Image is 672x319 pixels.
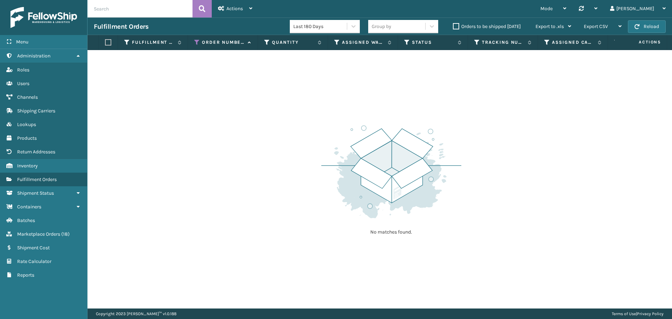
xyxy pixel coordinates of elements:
span: Actions [226,6,243,12]
span: Rate Calculator [17,258,51,264]
span: Batches [17,217,35,223]
label: Fulfillment Order Id [132,39,174,46]
span: Shipment Cost [17,245,50,251]
span: Reports [17,272,34,278]
span: Return Addresses [17,149,55,155]
label: Quantity [272,39,314,46]
span: Shipment Status [17,190,54,196]
label: Order Number [202,39,244,46]
span: Menu [16,39,28,45]
span: Containers [17,204,41,210]
div: Last 180 Days [293,23,348,30]
span: Marketplace Orders [17,231,60,237]
label: Assigned Carrier Service [552,39,594,46]
label: Orders to be shipped [DATE] [453,23,521,29]
span: Lookups [17,122,36,127]
span: Administration [17,53,50,59]
label: Status [412,39,454,46]
a: Privacy Policy [637,311,664,316]
button: Reload [628,20,666,33]
a: Terms of Use [612,311,636,316]
span: Fulfillment Orders [17,176,57,182]
span: Mode [540,6,553,12]
span: Products [17,135,37,141]
h3: Fulfillment Orders [94,22,148,31]
span: Actions [617,36,665,48]
label: Assigned Warehouse [342,39,384,46]
span: Channels [17,94,38,100]
span: Roles [17,67,29,73]
p: Copyright 2023 [PERSON_NAME]™ v 1.0.188 [96,308,176,319]
img: logo [10,7,77,28]
span: Export to .xls [535,23,564,29]
span: Export CSV [584,23,608,29]
div: Group by [372,23,391,30]
span: Inventory [17,163,38,169]
div: | [612,308,664,319]
span: Users [17,81,29,86]
label: Tracking Number [482,39,524,46]
span: ( 18 ) [61,231,70,237]
span: Shipping Carriers [17,108,55,114]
